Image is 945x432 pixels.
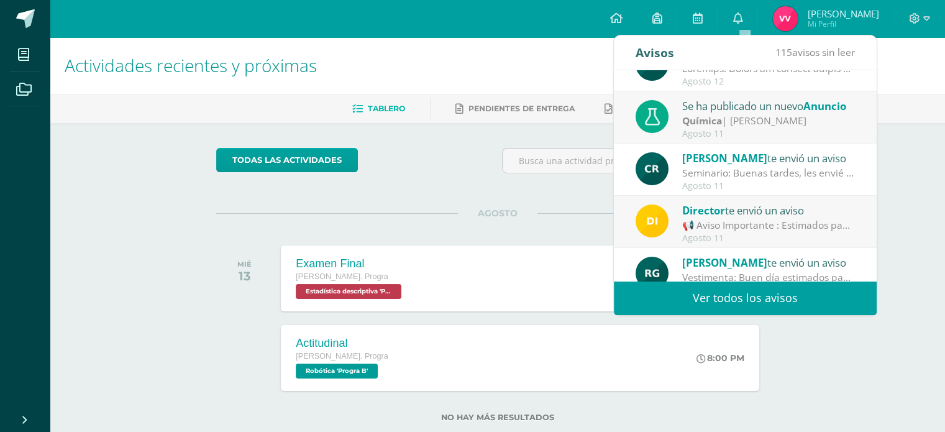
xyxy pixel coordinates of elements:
a: todas las Actividades [216,148,358,172]
a: Tablero [352,99,405,119]
img: a20e2ad5630fb3893a434f1186c62516.png [773,6,798,31]
div: | [PERSON_NAME] [682,114,855,128]
span: AGOSTO [458,208,537,219]
div: Examen Final [296,257,404,270]
span: [PERSON_NAME]. Progra [296,352,388,361]
span: [PERSON_NAME] [682,151,767,165]
span: [PERSON_NAME] [807,7,879,20]
span: Mi Perfil [807,19,879,29]
span: [PERSON_NAME] [682,255,767,270]
div: Avisos [636,35,674,70]
div: 📢 Aviso Importante : Estimados padres de familia y/o encargados: 📆 martes 12 de agosto de 2025, s... [682,218,855,232]
div: Se ha publicado un nuevo [682,98,855,114]
span: Estadística descriptiva 'Progra B' [296,284,401,299]
span: Anuncio [803,99,846,113]
span: Actividades recientes y próximas [65,53,317,77]
strong: Química [682,114,722,127]
div: te envió un aviso [682,202,855,218]
label: No hay más resultados [216,413,778,422]
div: Seminario: Buenas tardes, les envié correo con la información de Seminario. Mañana realizamos la ... [682,166,855,180]
div: Agosto 11 [682,233,855,244]
img: 24ef3269677dd7dd963c57b86ff4a022.png [636,257,669,290]
span: Robótica 'Progra B' [296,364,378,379]
span: Director [682,203,725,218]
span: [PERSON_NAME]. Progra [296,272,388,281]
div: te envió un aviso [682,254,855,270]
div: te envió un aviso [682,150,855,166]
span: avisos sin leer [775,45,855,59]
a: Ver todos los avisos [614,281,877,315]
div: Agosto 11 [682,181,855,191]
div: 13 [237,269,252,283]
div: Agosto 11 [682,129,855,139]
a: Entregadas [605,99,673,119]
span: Tablero [368,104,405,113]
div: Actitudinal [296,337,388,350]
a: Pendientes de entrega [455,99,575,119]
div: Agosto 12 [682,76,855,87]
img: f0b35651ae50ff9c693c4cbd3f40c4bb.png [636,205,669,237]
div: 8:00 PM [696,352,744,364]
img: e534704a03497a621ce20af3abe0ca0c.png [636,152,669,185]
input: Busca una actividad próxima aquí... [503,149,778,173]
div: Vestimenta: Buen día estimados padres de familia y estudiantes. Espero que se encuentren muy bien... [682,270,855,285]
span: 115 [775,45,792,59]
span: Pendientes de entrega [468,104,575,113]
div: MIÉ [237,260,252,269]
